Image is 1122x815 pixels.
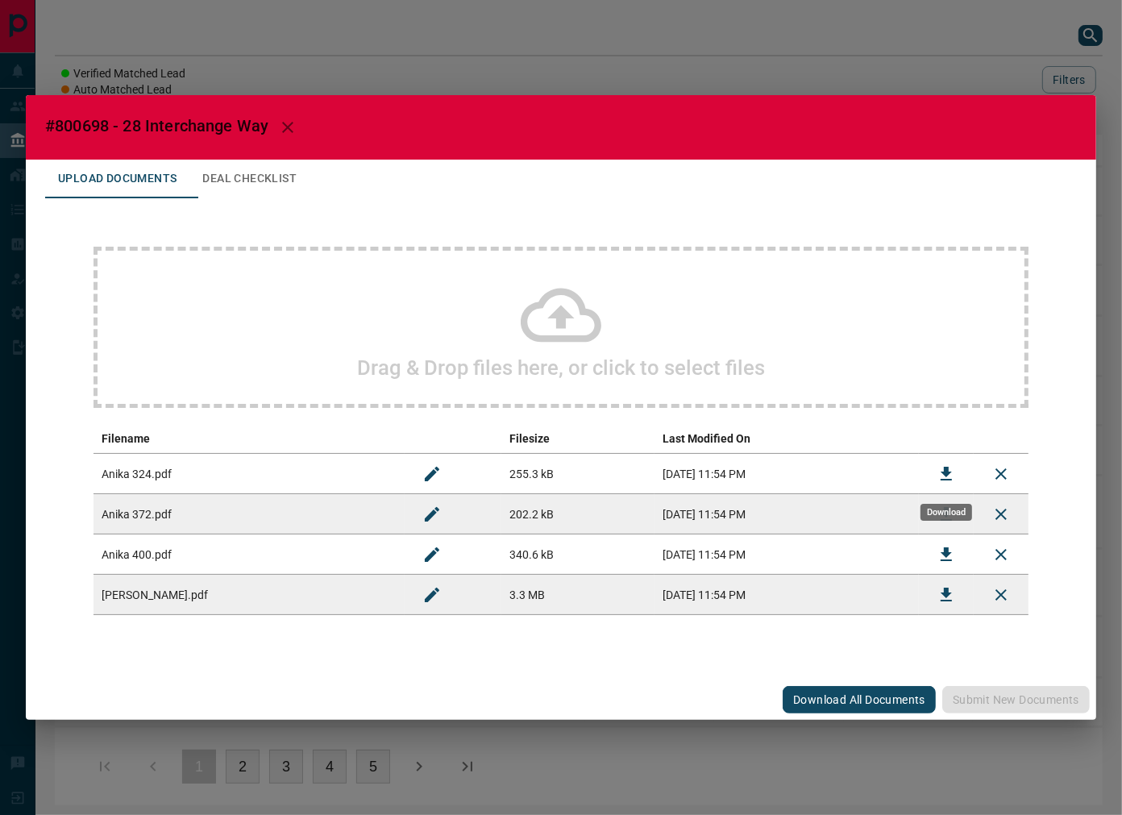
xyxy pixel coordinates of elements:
button: Remove File [982,576,1020,614]
td: Anika 324.pdf [93,454,405,494]
td: 3.3 MB [501,575,654,615]
div: Drag & Drop files here, or click to select files [93,247,1028,408]
button: Upload Documents [45,160,189,198]
td: 340.6 kB [501,534,654,575]
td: [DATE] 11:54 PM [654,575,919,615]
th: Last Modified On [654,424,919,454]
th: Filesize [501,424,654,454]
button: Rename [413,455,451,493]
button: Remove File [982,455,1020,493]
button: Download [927,576,966,614]
td: Anika 400.pdf [93,534,405,575]
button: Download [927,535,966,574]
button: Download [927,455,966,493]
td: [DATE] 11:54 PM [654,454,919,494]
button: Rename [413,535,451,574]
td: [DATE] 11:54 PM [654,534,919,575]
td: [PERSON_NAME].pdf [93,575,405,615]
th: delete file action column [974,424,1028,454]
th: download action column [919,424,974,454]
button: Rename [413,495,451,534]
button: Remove File [982,495,1020,534]
span: #800698 - 28 Interchange Way [45,116,268,135]
div: Download [920,504,972,521]
button: Download All Documents [783,686,936,713]
td: [DATE] 11:54 PM [654,494,919,534]
button: Remove File [982,535,1020,574]
button: Deal Checklist [189,160,310,198]
th: edit column [405,424,501,454]
td: 202.2 kB [501,494,654,534]
th: Filename [93,424,405,454]
h2: Drag & Drop files here, or click to select files [357,356,765,380]
button: Rename [413,576,451,614]
td: Anika 372.pdf [93,494,405,534]
td: 255.3 kB [501,454,654,494]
